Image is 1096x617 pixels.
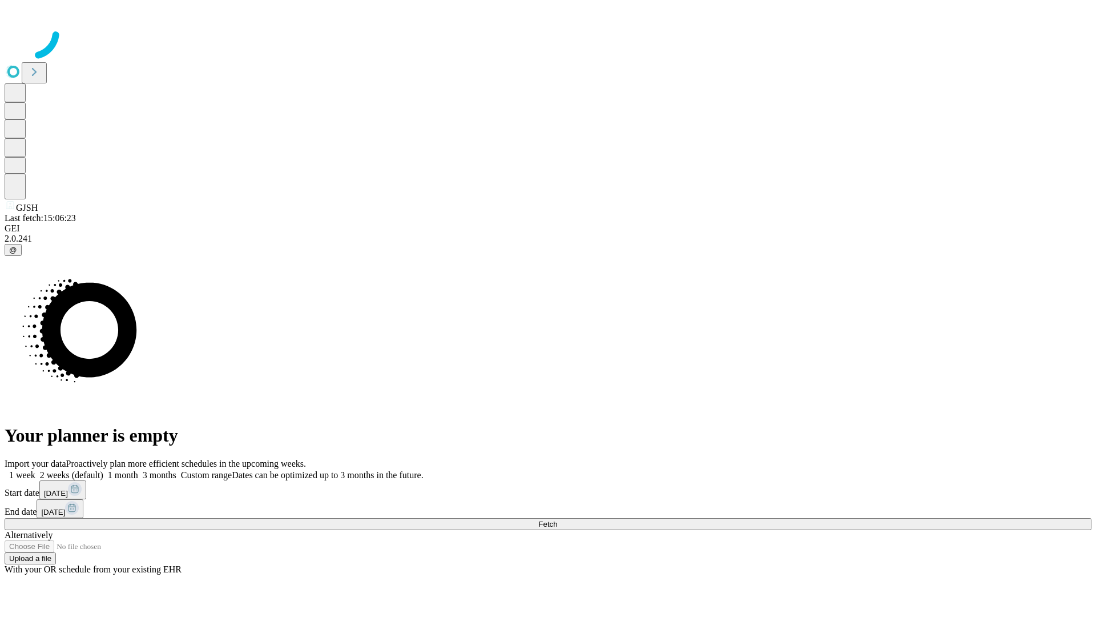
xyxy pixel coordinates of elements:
[5,480,1091,499] div: Start date
[5,564,182,574] span: With your OR schedule from your existing EHR
[5,552,56,564] button: Upload a file
[9,246,17,254] span: @
[9,470,35,480] span: 1 week
[5,223,1091,234] div: GEI
[16,203,38,213] span: GJSH
[5,530,53,540] span: Alternatively
[5,499,1091,518] div: End date
[5,234,1091,244] div: 2.0.241
[538,520,557,528] span: Fetch
[37,499,83,518] button: [DATE]
[5,518,1091,530] button: Fetch
[44,489,68,498] span: [DATE]
[232,470,423,480] span: Dates can be optimized up to 3 months in the future.
[41,508,65,516] span: [DATE]
[5,213,76,223] span: Last fetch: 15:06:23
[181,470,232,480] span: Custom range
[5,425,1091,446] h1: Your planner is empty
[40,470,103,480] span: 2 weeks (default)
[39,480,86,499] button: [DATE]
[5,244,22,256] button: @
[143,470,176,480] span: 3 months
[66,459,306,468] span: Proactively plan more efficient schedules in the upcoming weeks.
[108,470,138,480] span: 1 month
[5,459,66,468] span: Import your data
